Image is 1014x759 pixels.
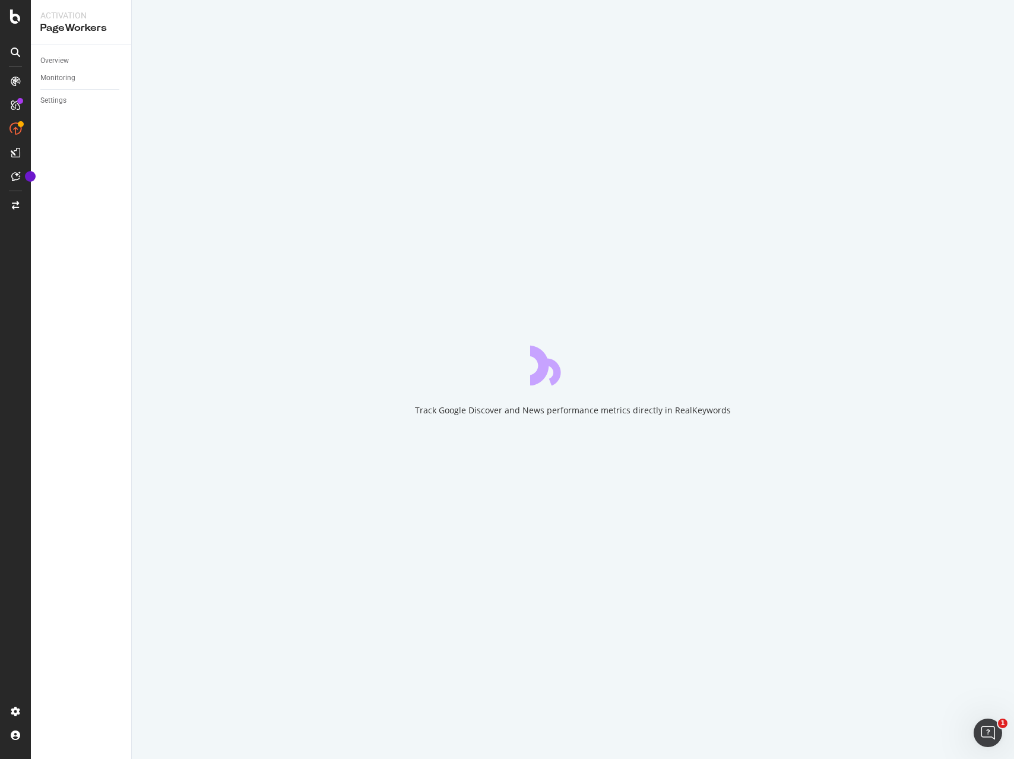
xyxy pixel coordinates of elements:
[530,343,616,385] div: animation
[40,94,123,107] a: Settings
[25,171,36,182] div: Tooltip anchor
[40,94,66,107] div: Settings
[998,719,1007,728] span: 1
[40,72,75,84] div: Monitoring
[40,55,69,67] div: Overview
[40,55,123,67] a: Overview
[415,404,731,416] div: Track Google Discover and News performance metrics directly in RealKeywords
[40,21,122,35] div: PageWorkers
[40,10,122,21] div: Activation
[974,719,1002,747] iframe: Intercom live chat
[40,72,123,84] a: Monitoring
